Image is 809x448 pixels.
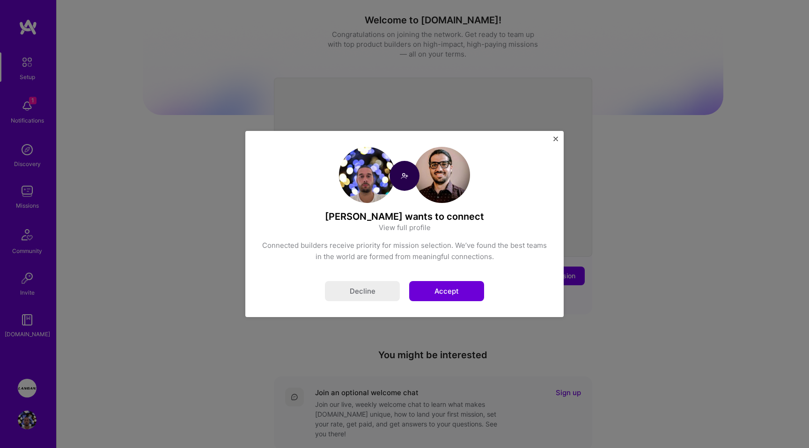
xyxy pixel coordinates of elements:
[379,223,431,232] a: View full profile
[261,240,548,262] div: Connected builders receive priority for mission selection. We’ve found the best teams in the worl...
[339,147,395,203] img: User Avatar
[261,210,548,223] h4: [PERSON_NAME] wants to connect
[409,281,484,301] button: Accept
[553,137,558,146] button: Close
[414,147,470,203] img: User Avatar
[390,161,419,191] img: Connect
[325,281,400,301] button: Decline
